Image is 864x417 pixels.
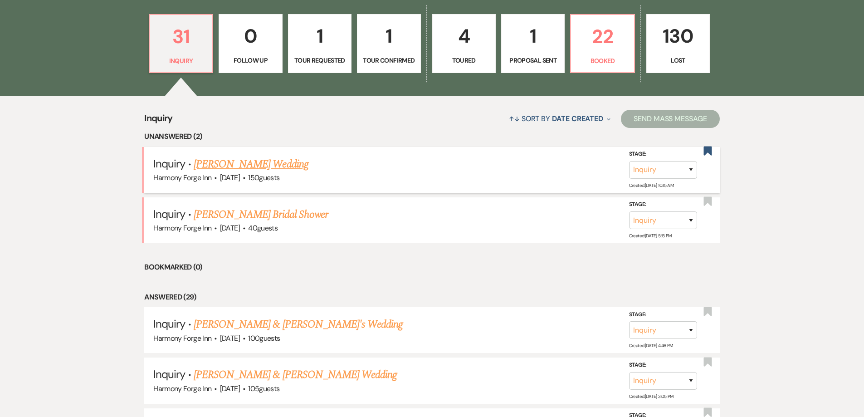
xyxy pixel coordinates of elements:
span: 100 guests [248,334,280,343]
span: Inquiry [144,111,173,131]
span: Inquiry [153,157,185,171]
a: [PERSON_NAME] & [PERSON_NAME]'s Wedding [194,316,403,333]
span: Harmony Forge Inn [153,223,211,233]
label: Stage: [629,360,697,370]
span: [DATE] [220,384,240,393]
span: Date Created [552,114,603,123]
p: 31 [155,21,207,52]
p: 22 [576,21,628,52]
p: 1 [294,21,346,51]
span: Harmony Forge Inn [153,384,211,393]
p: 4 [438,21,490,51]
a: 1Tour Confirmed [357,14,420,73]
p: Proposal Sent [507,55,559,65]
p: Toured [438,55,490,65]
a: 31Inquiry [149,14,213,73]
span: Inquiry [153,207,185,221]
span: 150 guests [248,173,279,182]
span: [DATE] [220,223,240,233]
span: Inquiry [153,317,185,331]
p: 1 [363,21,415,51]
p: Tour Confirmed [363,55,415,65]
button: Send Mass Message [621,110,720,128]
p: Inquiry [155,56,207,66]
span: Created: [DATE] 4:46 PM [629,343,673,348]
span: Inquiry [153,367,185,381]
label: Stage: [629,310,697,320]
p: Booked [576,56,628,66]
span: Created: [DATE] 10:15 AM [629,182,674,188]
span: Harmony Forge Inn [153,334,211,343]
p: 1 [507,21,559,51]
a: 22Booked [570,14,635,73]
a: 4Toured [432,14,496,73]
button: Sort By Date Created [505,107,614,131]
a: [PERSON_NAME] & [PERSON_NAME] Wedding [194,367,397,383]
a: 130Lost [646,14,710,73]
a: [PERSON_NAME] Wedding [194,156,308,172]
li: Answered (29) [144,291,720,303]
span: Created: [DATE] 3:05 PM [629,393,674,399]
li: Bookmarked (0) [144,261,720,273]
span: Created: [DATE] 5:15 PM [629,233,672,239]
label: Stage: [629,149,697,159]
a: 0Follow Up [219,14,282,73]
p: Tour Requested [294,55,346,65]
a: 1Tour Requested [288,14,351,73]
span: Harmony Forge Inn [153,173,211,182]
span: [DATE] [220,334,240,343]
p: 0 [225,21,276,51]
p: Lost [652,55,704,65]
a: 1Proposal Sent [501,14,565,73]
span: 105 guests [248,384,279,393]
p: Follow Up [225,55,276,65]
li: Unanswered (2) [144,131,720,142]
span: 40 guests [248,223,278,233]
a: [PERSON_NAME] Bridal Shower [194,206,328,223]
label: Stage: [629,200,697,210]
p: 130 [652,21,704,51]
span: [DATE] [220,173,240,182]
span: ↑↓ [509,114,520,123]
